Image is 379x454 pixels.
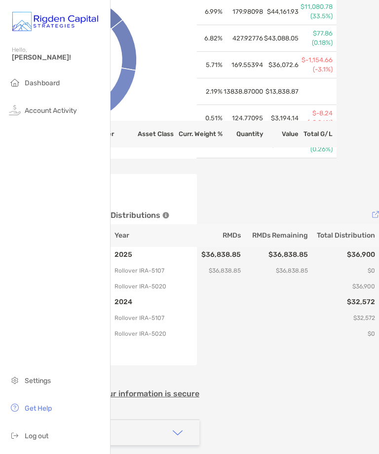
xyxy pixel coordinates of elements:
[25,404,52,413] span: Get Help
[178,224,245,247] th: RMDs
[264,78,299,105] td: $13,838.87
[312,247,379,263] td: $36,900
[245,224,312,247] th: RMDs Remaining
[9,76,21,88] img: household icon
[25,106,77,115] span: Account Activity
[312,310,379,326] td: $32,572
[312,326,379,342] td: $0
[223,78,264,105] td: 13838.87000
[223,52,264,78] td: 169.55394
[223,105,264,132] td: 124.77095
[95,121,137,147] th: Ticker
[9,402,21,414] img: get-help icon
[162,212,169,219] img: Tooltip
[9,429,21,441] img: logout icon
[111,294,178,310] td: 2024
[111,210,379,221] div: Distributions
[264,105,299,132] td: $3,194.14
[264,52,299,78] td: $36,072.6
[12,53,104,62] span: [PERSON_NAME]!
[300,56,333,65] p: $-1,154.66
[137,121,178,147] th: Asset Class
[178,105,223,132] td: 0.51 %
[264,121,299,147] th: Value
[372,211,379,218] img: Tooltip
[111,279,178,294] td: Rollover IRA - 5020
[111,326,178,342] td: Rollover IRA - 5020
[300,145,333,154] p: (0.26%)
[245,263,312,279] td: $36,838.85
[299,121,337,147] th: Total G/L
[223,25,264,52] td: 427.92776
[178,247,245,263] td: $36,838.85
[111,310,178,326] td: Rollover IRA - 5107
[172,427,184,439] img: icon arrow
[12,4,98,39] img: Zoe Logo
[111,247,178,263] td: 2025
[300,12,333,21] p: (33.5%)
[25,377,51,385] span: Settings
[9,374,21,386] img: settings icon
[312,263,379,279] td: $0
[178,121,223,147] th: Curr. Weight %
[300,29,333,38] p: $77.86
[264,25,299,52] td: $43,088.05
[111,224,178,247] th: Year
[300,65,333,74] p: (-3.1%)
[223,121,264,147] th: Quantity
[178,52,223,78] td: 5.71 %
[300,38,333,47] p: (0.18%)
[300,2,333,11] p: $11,080.78
[25,432,48,440] span: Log out
[312,294,379,310] td: $32,572
[99,389,199,398] p: Your information is secure
[312,279,379,294] td: $36,900
[178,25,223,52] td: 6.82 %
[9,104,21,116] img: activity icon
[111,263,178,279] td: Rollover IRA - 5107
[178,78,223,105] td: 2.19 %
[178,263,245,279] td: $36,838.85
[300,118,333,127] p: (-0.26%)
[312,224,379,247] th: Total Distribution
[245,247,312,263] td: $36,838.85
[25,79,60,87] span: Dashboard
[300,109,333,118] p: $-8.24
